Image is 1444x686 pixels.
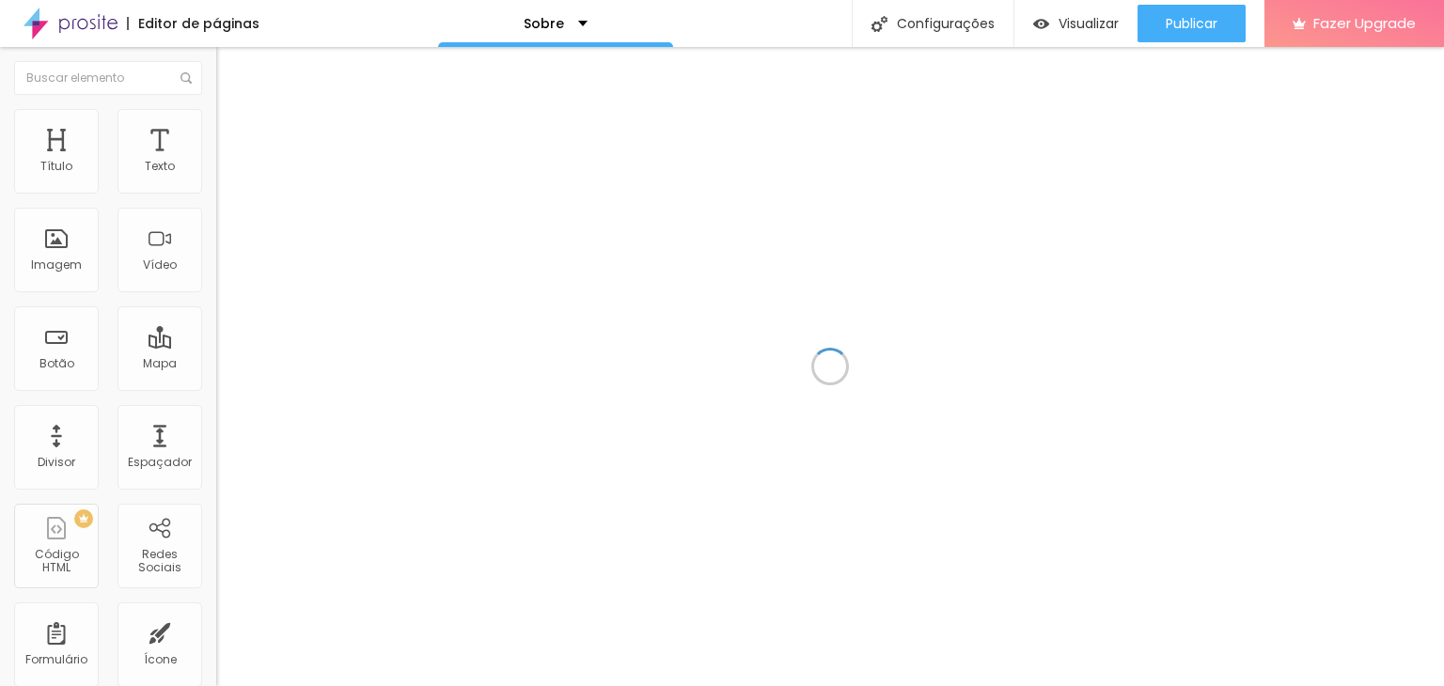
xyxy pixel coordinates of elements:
button: Visualizar [1014,5,1138,42]
img: Icone [871,16,887,32]
div: Botão [39,357,74,370]
span: Fazer Upgrade [1313,15,1416,31]
span: Publicar [1166,16,1217,31]
div: Título [40,160,72,173]
div: Texto [145,160,175,173]
div: Editor de páginas [127,17,259,30]
div: Código HTML [19,548,93,575]
div: Formulário [25,653,87,666]
div: Divisor [38,456,75,469]
div: Redes Sociais [122,548,196,575]
button: Publicar [1138,5,1246,42]
div: Vídeo [143,258,177,272]
input: Buscar elemento [14,61,202,95]
p: Sobre [524,17,564,30]
div: Imagem [31,258,82,272]
div: Espaçador [128,456,192,469]
img: Icone [180,72,192,84]
div: Mapa [143,357,177,370]
img: view-1.svg [1033,16,1049,32]
span: Visualizar [1059,16,1119,31]
div: Ícone [144,653,177,666]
